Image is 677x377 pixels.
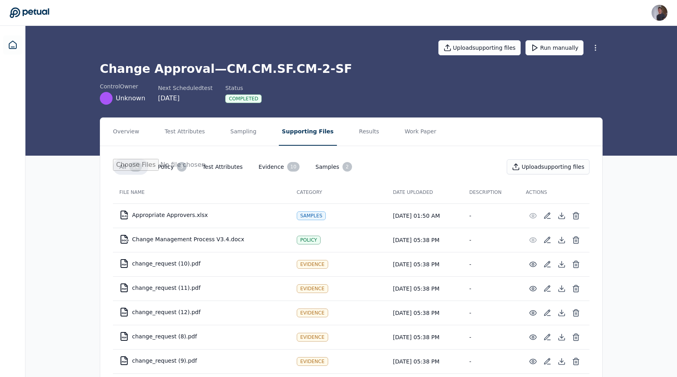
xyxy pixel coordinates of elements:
[526,330,540,344] button: Preview File (hover for quick preview, click for full view)
[526,354,540,369] button: Preview File (hover for quick preview, click for full view)
[297,260,328,269] div: Evidence
[387,276,463,301] td: [DATE] 05:38 PM
[588,41,603,55] button: More Options
[463,301,519,325] td: -
[122,336,127,339] div: PDF
[122,361,127,363] div: PDF
[290,181,387,203] th: Category
[10,7,49,18] a: Go to Dashboard
[463,181,519,203] th: Description
[554,257,569,272] button: Download File
[463,349,519,373] td: -
[463,276,519,301] td: -
[279,118,337,146] button: Supporting Files
[309,159,358,175] button: Samples2
[526,306,540,320] button: Preview File (hover for quick preview, click for full view)
[540,306,554,320] button: Add/Edit Description
[401,118,440,146] button: Work Paper
[540,354,554,369] button: Add/Edit Description
[113,205,290,225] td: Appropriate Approvers.xlsx
[297,236,321,244] div: Policy
[158,94,212,103] div: [DATE]
[113,181,290,203] th: File Name
[100,118,602,146] nav: Tabs
[540,233,554,247] button: Add/Edit Description
[113,254,290,273] td: change_request (10).pdf
[463,228,519,252] td: -
[158,84,212,92] div: Next Scheduled test
[113,278,290,297] td: change_request (11).pdf
[569,233,583,247] button: Delete File
[113,159,148,175] button: All14
[252,159,306,175] button: Evidence10
[387,325,463,349] td: [DATE] 05:38 PM
[113,327,290,346] td: change_request (8).pdf
[100,62,603,76] h1: Change Approval — CM.CM.SF.CM-2-SF
[554,209,569,223] button: Download File
[122,312,127,314] div: PDF
[540,209,554,223] button: Add/Edit Description
[540,257,554,272] button: Add/Edit Description
[122,215,128,217] div: XLSX
[113,303,290,322] td: change_request (12).pdf
[554,233,569,247] button: Download File
[387,252,463,276] td: [DATE] 05:38 PM
[161,118,208,146] button: Test Attributes
[122,288,127,290] div: PDF
[463,325,519,349] td: -
[342,162,352,172] div: 2
[554,306,569,320] button: Download File
[387,349,463,373] td: [DATE] 05:38 PM
[519,181,589,203] th: Actions
[463,203,519,228] td: -
[122,264,127,266] div: PDF
[569,257,583,272] button: Delete File
[526,209,540,223] button: Preview File (hover for quick preview, click for full view)
[3,35,22,55] a: Dashboard
[387,228,463,252] td: [DATE] 05:38 PM
[569,330,583,344] button: Delete File
[526,257,540,272] button: Preview File (hover for quick preview, click for full view)
[526,281,540,296] button: Preview File (hover for quick preview, click for full view)
[387,203,463,228] td: [DATE] 01:50 AM
[297,357,328,366] div: Evidence
[113,351,290,370] td: change_request (9).pdf
[152,159,193,175] button: Policy3
[525,40,584,55] button: Run manually
[540,330,554,344] button: Add/Edit Description
[652,5,667,21] img: Andrew Li
[387,301,463,325] td: [DATE] 05:38 PM
[110,118,142,146] button: Overview
[569,354,583,369] button: Delete File
[569,306,583,320] button: Delete File
[387,181,463,203] th: Date Uploaded
[129,162,142,172] div: 14
[297,211,326,220] div: Samples
[540,281,554,296] button: Add/Edit Description
[116,94,145,103] span: Unknown
[225,84,262,92] div: Status
[438,40,521,55] button: Uploadsupporting files
[113,230,290,249] td: Change Management Process V3.4.docx
[177,162,187,172] div: 3
[297,309,328,317] div: Evidence
[526,233,540,247] button: Preview File (hover for quick preview, click for full view)
[287,162,300,172] div: 10
[356,118,383,146] button: Results
[554,354,569,369] button: Download File
[100,82,145,90] div: control Owner
[463,252,519,276] td: -
[297,284,328,293] div: Evidence
[196,160,249,174] button: Test Attributes
[554,330,569,344] button: Download File
[554,281,569,296] button: Download File
[227,118,260,146] button: Sampling
[569,209,583,223] button: Delete File
[225,94,262,103] div: Completed
[507,159,589,174] button: Uploadsupporting files
[122,239,129,242] div: DOCX
[569,281,583,296] button: Delete File
[297,333,328,342] div: Evidence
